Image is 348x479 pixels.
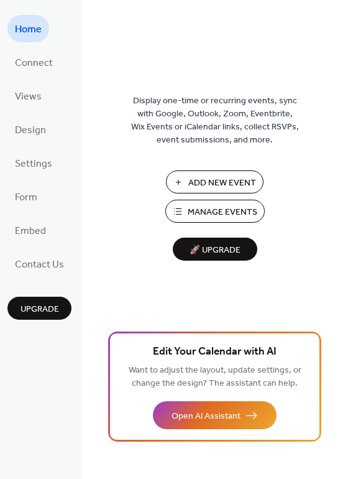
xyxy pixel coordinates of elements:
span: Home [15,20,42,40]
span: Open AI Assistant [172,410,240,423]
a: Contact Us [7,250,71,277]
span: 🚀 Upgrade [180,242,250,259]
a: Embed [7,216,53,244]
button: Upgrade [7,297,71,320]
span: Form [15,188,37,208]
span: Edit Your Calendar with AI [153,343,277,361]
span: Embed [15,221,46,241]
span: Views [15,87,42,107]
a: Design [7,116,53,143]
span: Settings [15,154,52,174]
span: Design [15,121,46,141]
a: Views [7,82,49,109]
a: Home [7,15,49,42]
button: Manage Events [165,200,265,223]
span: Contact Us [15,255,64,275]
a: Form [7,183,45,210]
span: Manage Events [188,206,257,219]
span: Connect [15,53,53,73]
a: Settings [7,149,60,177]
button: Add New Event [166,170,263,193]
a: Connect [7,49,60,76]
span: Add New Event [188,177,256,190]
span: Upgrade [21,303,59,316]
span: Display one-time or recurring events, sync with Google, Outlook, Zoom, Eventbrite, Wix Events or ... [131,95,299,147]
button: Open AI Assistant [153,401,277,429]
span: Want to adjust the layout, update settings, or change the design? The assistant can help. [129,362,301,392]
button: 🚀 Upgrade [173,238,257,261]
